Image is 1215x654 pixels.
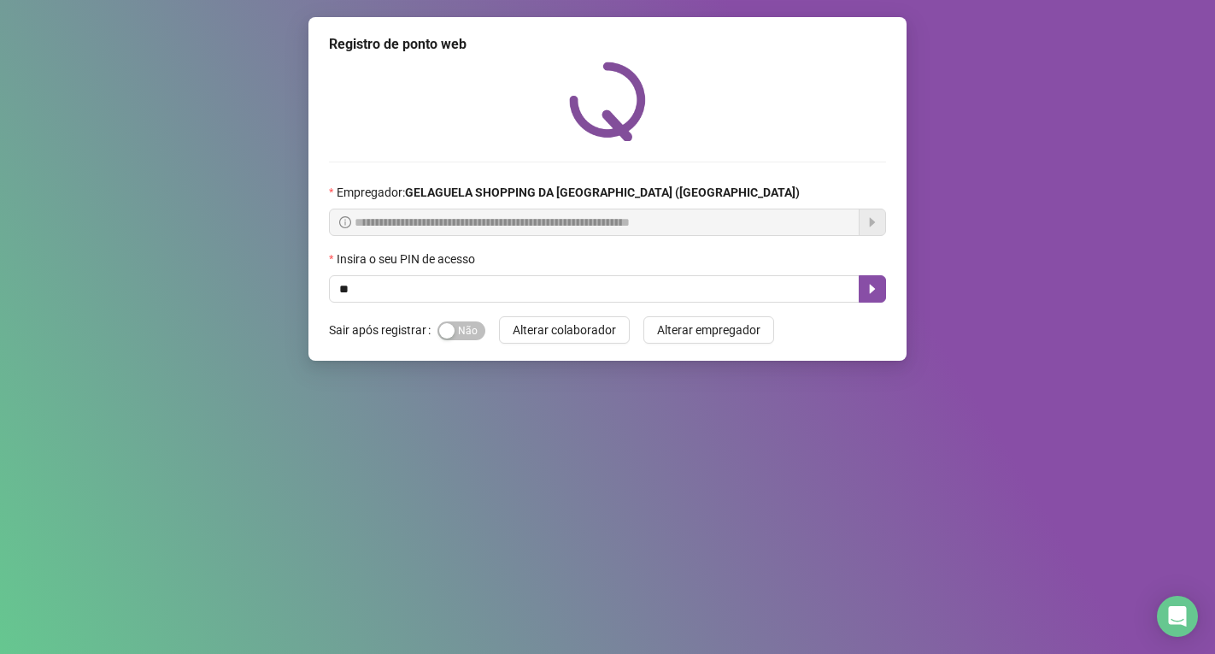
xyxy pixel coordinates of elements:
[866,282,879,296] span: caret-right
[405,186,800,199] strong: GELAGUELA SHOPPING DA [GEOGRAPHIC_DATA] ([GEOGRAPHIC_DATA])
[569,62,646,141] img: QRPoint
[339,216,351,228] span: info-circle
[337,183,800,202] span: Empregador :
[513,321,616,339] span: Alterar colaborador
[329,34,886,55] div: Registro de ponto web
[329,250,486,268] label: Insira o seu PIN de acesso
[1157,596,1198,637] div: Open Intercom Messenger
[643,316,774,344] button: Alterar empregador
[657,321,760,339] span: Alterar empregador
[329,316,437,344] label: Sair após registrar
[499,316,630,344] button: Alterar colaborador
